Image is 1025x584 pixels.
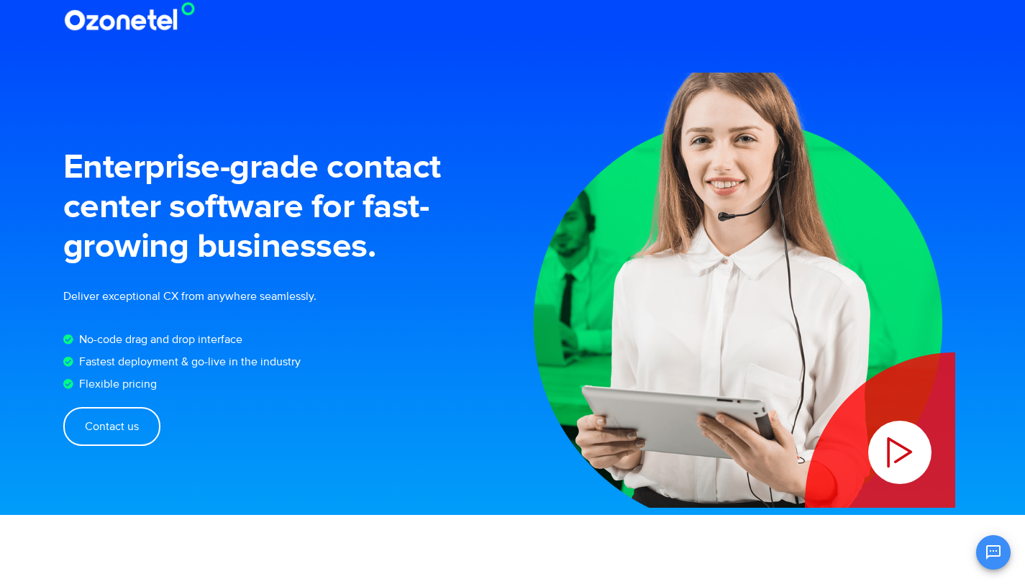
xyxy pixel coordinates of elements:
[76,375,157,393] span: Flexible pricing
[76,331,242,348] span: No-code drag and drop interface
[63,148,513,267] h1: Enterprise-grade contact center software for fast- growing businesses.
[520,73,955,508] img: Hero Image
[63,288,513,305] p: Deliver exceptional CX from anywhere seamlessly.
[63,407,160,446] a: Contact us
[76,353,301,370] span: Fastest deployment & go-live in the industry
[85,421,139,432] span: Contact us
[805,352,955,508] div: Play Video about Hero Image
[976,535,1011,570] button: Open chat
